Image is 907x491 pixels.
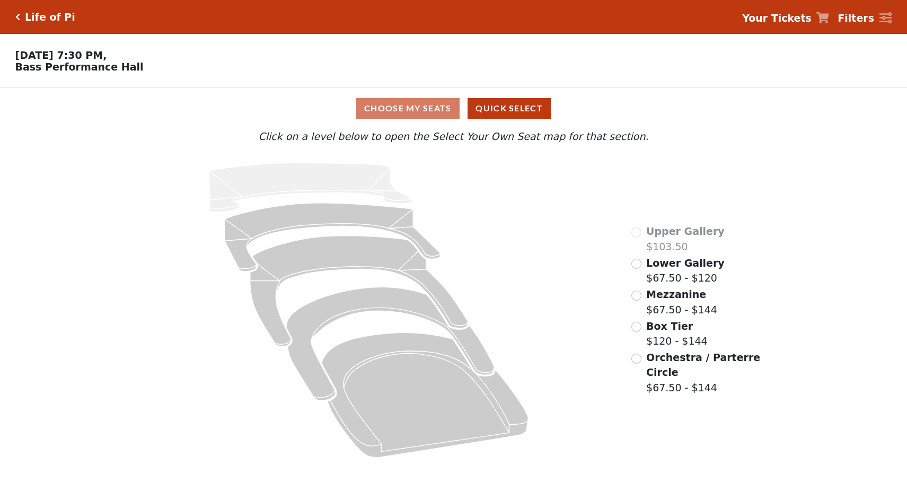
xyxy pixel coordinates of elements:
[742,12,812,24] strong: Your Tickets
[838,11,892,26] a: Filters
[646,257,725,269] span: Lower Gallery
[225,203,441,271] path: Lower Gallery - Seats Available: 129
[646,288,706,300] span: Mezzanine
[646,224,725,254] label: $103.50
[468,98,551,119] button: Quick Select
[15,13,20,21] a: Click here to go back to filters
[646,319,708,349] label: $120 - $144
[646,320,693,332] span: Box Tier
[646,350,762,396] label: $67.50 - $144
[321,332,528,457] path: Orchestra / Parterre Circle - Seats Available: 40
[25,11,75,23] h5: Life of Pi
[209,163,413,212] path: Upper Gallery - Seats Available: 0
[646,256,725,286] label: $67.50 - $120
[838,12,874,24] strong: Filters
[121,129,786,144] p: Click on a level below to open the Select Your Own Seat map for that section.
[646,352,760,379] span: Orchestra / Parterre Circle
[646,225,725,237] span: Upper Gallery
[742,11,829,26] a: Your Tickets
[646,287,717,317] label: $67.50 - $144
